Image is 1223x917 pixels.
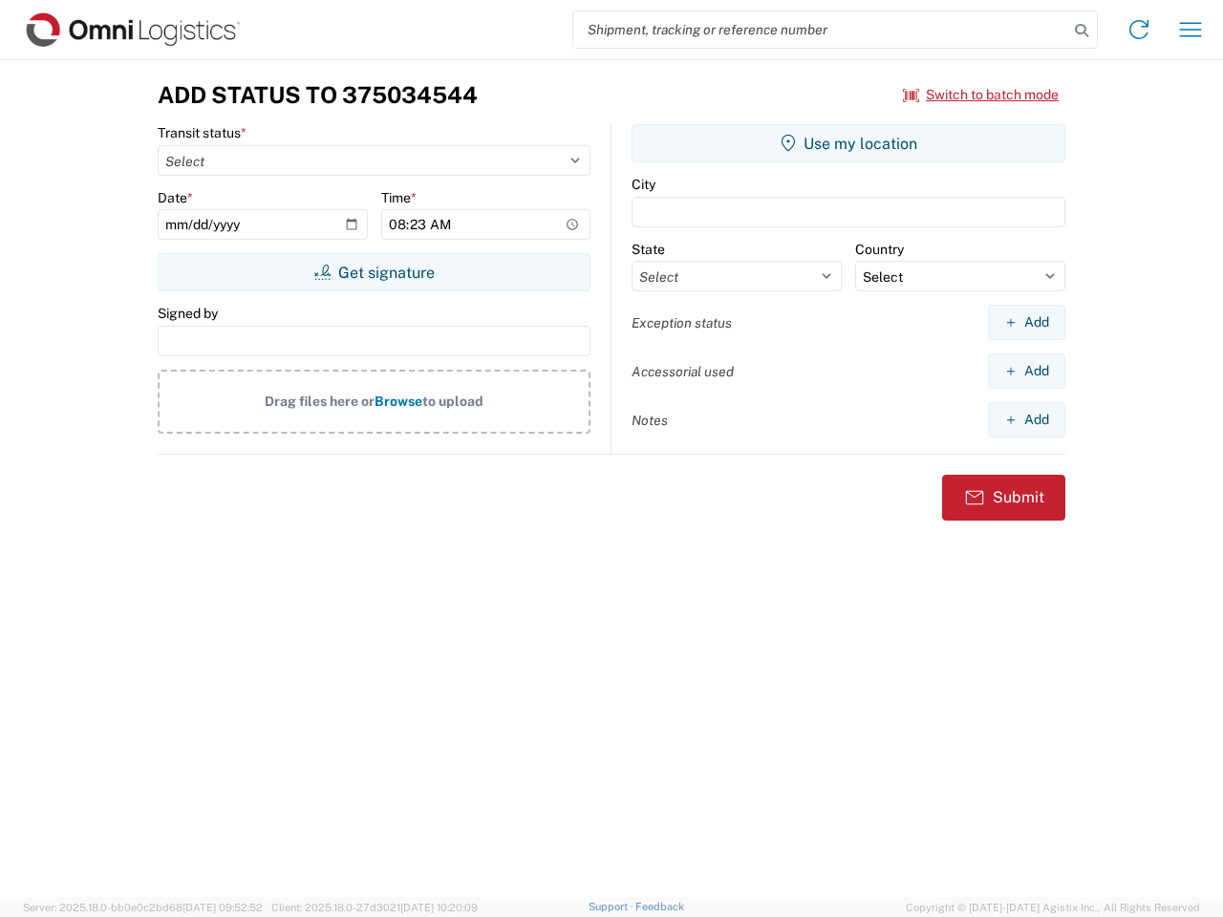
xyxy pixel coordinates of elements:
[632,314,732,331] label: Exception status
[632,176,655,193] label: City
[906,899,1200,916] span: Copyright © [DATE]-[DATE] Agistix Inc., All Rights Reserved
[182,902,263,913] span: [DATE] 09:52:52
[375,394,422,409] span: Browse
[632,363,734,380] label: Accessorial used
[381,189,417,206] label: Time
[632,412,668,429] label: Notes
[265,394,375,409] span: Drag files here or
[635,901,684,912] a: Feedback
[988,402,1065,437] button: Add
[988,305,1065,340] button: Add
[158,305,218,322] label: Signed by
[158,124,247,141] label: Transit status
[158,189,193,206] label: Date
[903,79,1059,111] button: Switch to batch mode
[400,902,478,913] span: [DATE] 10:20:09
[271,902,478,913] span: Client: 2025.18.0-27d3021
[942,475,1065,521] button: Submit
[855,241,904,258] label: Country
[158,81,478,109] h3: Add Status to 375034544
[632,241,665,258] label: State
[573,11,1068,48] input: Shipment, tracking or reference number
[988,353,1065,389] button: Add
[632,124,1065,162] button: Use my location
[158,253,590,291] button: Get signature
[422,394,483,409] span: to upload
[23,902,263,913] span: Server: 2025.18.0-bb0e0c2bd68
[589,901,636,912] a: Support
